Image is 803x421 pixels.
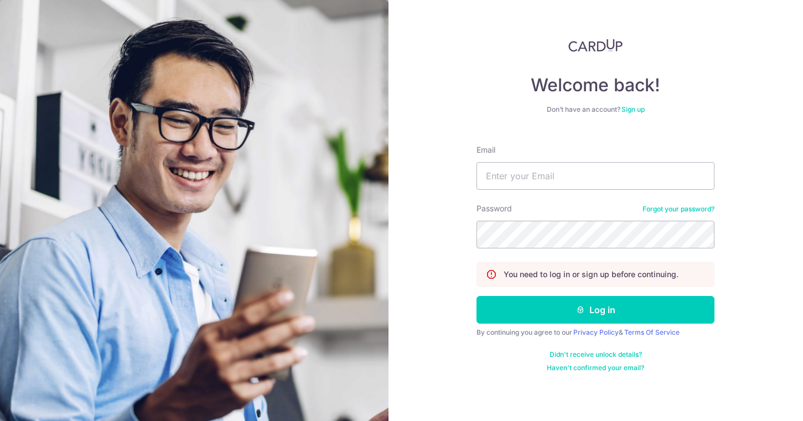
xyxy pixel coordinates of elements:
a: Haven't confirmed your email? [547,363,644,372]
img: CardUp Logo [568,39,623,52]
p: You need to log in or sign up before continuing. [504,269,678,280]
a: Didn't receive unlock details? [550,350,642,359]
div: By continuing you agree to our & [476,328,714,337]
label: Email [476,144,495,155]
h4: Welcome back! [476,74,714,96]
a: Privacy Policy [573,328,619,336]
button: Log in [476,296,714,324]
a: Forgot your password? [643,205,714,214]
input: Enter your Email [476,162,714,190]
div: Don’t have an account? [476,105,714,114]
label: Password [476,203,512,214]
a: Sign up [621,105,645,113]
a: Terms Of Service [624,328,680,336]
